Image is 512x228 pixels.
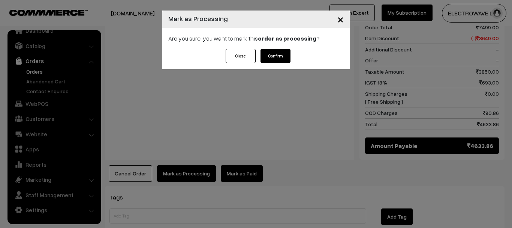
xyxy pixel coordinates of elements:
[168,14,228,24] h4: Mark as Processing
[337,12,344,26] span: ×
[162,28,350,49] div: Are you sure, you want to mark this ?
[331,8,350,31] button: Close
[258,35,316,42] strong: order as processing
[226,49,256,63] button: Close
[260,49,290,63] button: Confirm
